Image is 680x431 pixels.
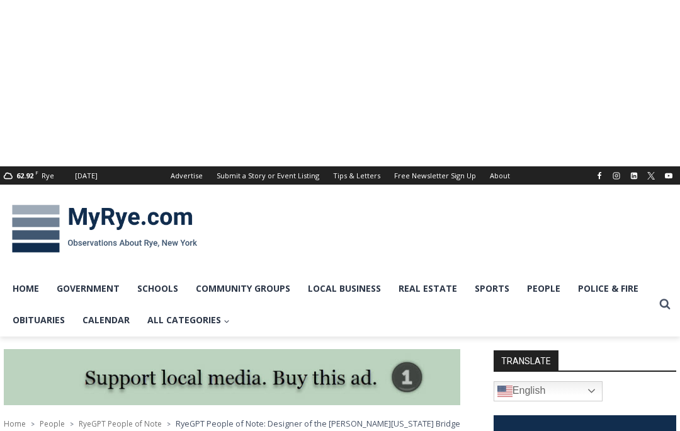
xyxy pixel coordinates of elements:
img: support local media, buy this ad [4,349,460,406]
a: Instagram [609,168,624,183]
a: YouTube [661,168,676,183]
strong: TRANSLATE [494,350,558,371]
nav: Secondary Navigation [164,166,517,185]
a: About [483,166,517,185]
a: RyeGPT People of Note [79,418,162,429]
a: Linkedin [626,168,642,183]
img: en [497,384,513,399]
a: Home [4,418,26,429]
a: Facebook [592,168,607,183]
a: Sports [466,273,518,304]
a: Local Business [299,273,390,304]
span: > [167,420,171,428]
a: Free Newsletter Sign Up [387,166,483,185]
a: Submit a Story or Event Listing [210,166,326,185]
a: Government [48,273,128,304]
nav: Primary Navigation [4,273,654,336]
span: F [35,169,38,176]
a: People [518,273,569,304]
span: > [31,420,35,428]
img: MyRye.com [4,196,205,261]
a: Obituaries [4,304,74,336]
a: Police & Fire [569,273,647,304]
a: English [494,381,603,401]
span: > [70,420,74,428]
div: [DATE] [75,170,98,181]
a: All Categories [139,304,239,336]
a: Tips & Letters [326,166,387,185]
a: Schools [128,273,187,304]
div: Rye [42,170,54,181]
a: Calendar [74,304,139,336]
a: Advertise [164,166,210,185]
a: Real Estate [390,273,466,304]
span: All Categories [147,313,230,327]
span: 62.92 [16,171,33,180]
a: Community Groups [187,273,299,304]
a: People [40,418,65,429]
a: Home [4,273,48,304]
a: X [643,168,659,183]
button: View Search Form [654,293,676,316]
